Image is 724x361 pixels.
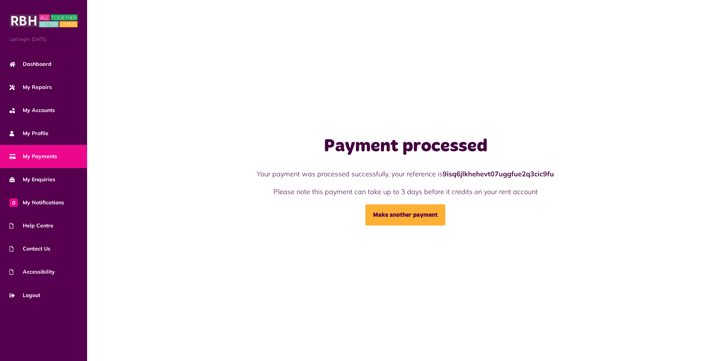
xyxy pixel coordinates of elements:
img: MyRBH [9,13,78,28]
span: 0 [9,198,18,207]
span: My Repairs [9,83,52,91]
p: Your payment was processed successfully, your reference is [193,169,618,179]
span: My Profile [9,129,48,137]
h1: Payment processed [193,135,618,157]
span: Last login: [DATE] [9,36,78,43]
strong: 9isq6jlkhehevt07uggfue2q3cic9fu [443,170,554,178]
span: My Accounts [9,106,55,114]
span: My Enquiries [9,176,55,184]
span: Dashboard [9,60,51,68]
span: My Payments [9,152,57,160]
p: Please note this payment can take up to 3 days before it credits on your rent account [193,187,618,197]
span: Accessibility [9,268,55,276]
span: Contact Us [9,245,50,253]
span: Logout [9,291,40,299]
a: Make another payment [365,204,445,226]
span: Help Centre [9,222,53,230]
span: My Notifications [9,199,64,207]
